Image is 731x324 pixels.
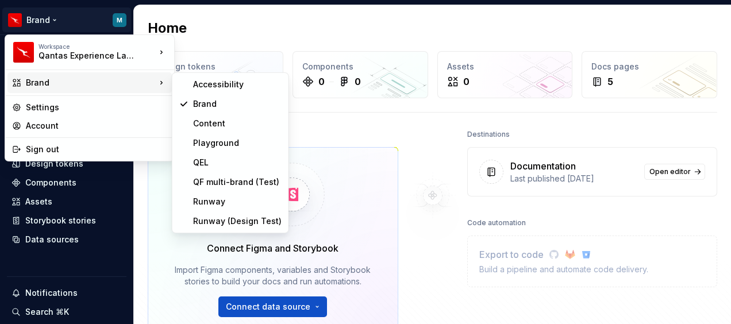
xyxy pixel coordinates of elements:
div: Content [193,118,282,129]
div: Playground [193,137,282,149]
div: QF multi-brand (Test) [193,176,282,188]
div: Qantas Experience Language [39,50,136,61]
img: 6b187050-a3ed-48aa-8485-808e17fcee26.png [13,42,34,63]
div: Accessibility [193,79,282,90]
div: Runway (Design Test) [193,215,282,227]
div: Settings [26,102,167,113]
div: Sign out [26,144,167,155]
div: Workspace [39,43,156,50]
div: Brand [26,77,156,88]
div: Brand [193,98,282,110]
div: QEL [193,157,282,168]
div: Runway [193,196,282,207]
div: Account [26,120,167,132]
